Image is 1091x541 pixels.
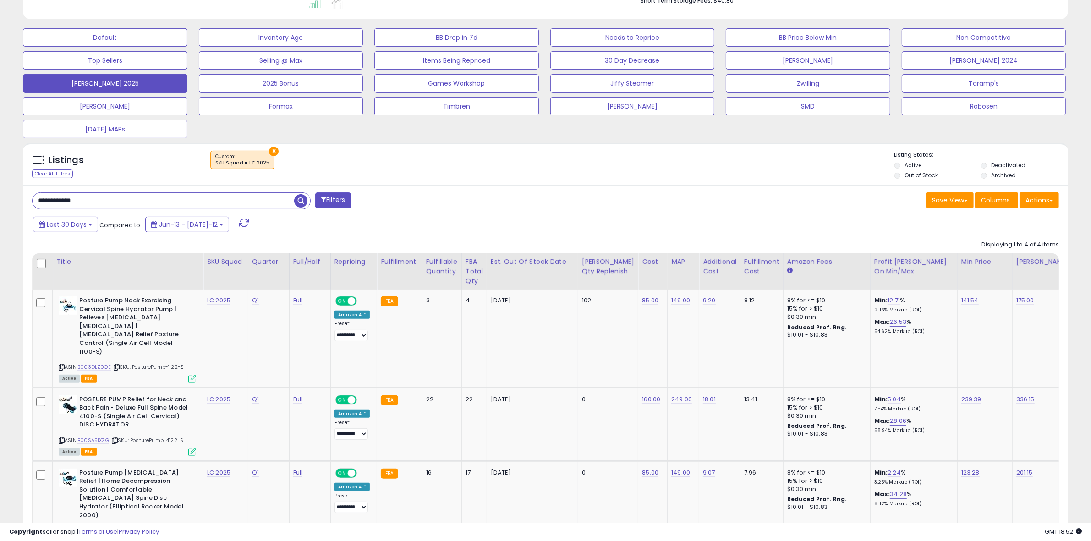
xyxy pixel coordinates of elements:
[787,469,863,477] div: 8% for <= $10
[550,28,715,47] button: Needs to Reprice
[926,192,974,208] button: Save View
[890,490,907,499] a: 34.28
[81,448,97,456] span: FBA
[59,375,80,383] span: All listings currently available for purchase on Amazon
[787,395,863,404] div: 8% for <= $10
[874,328,950,335] p: 54.62% Markup (ROI)
[726,97,890,115] button: SMD
[59,395,77,414] img: 41KPFY0ey4L._SL40_.jpg
[59,448,80,456] span: All listings currently available for purchase on Amazon
[334,420,370,440] div: Preset:
[207,257,244,267] div: SKU Squad
[888,468,901,477] a: 2.24
[59,469,77,487] img: 41c7noVZ-bL._SL40_.jpg
[874,469,950,486] div: %
[671,395,692,404] a: 249.00
[99,221,142,230] span: Compared to:
[466,469,480,477] div: 17
[199,74,363,93] button: 2025 Bonus
[787,495,847,503] b: Reduced Prof. Rng.
[744,395,776,404] div: 13.41
[426,257,458,276] div: Fulfillable Quantity
[874,406,950,412] p: 7.54% Markup (ROI)
[902,51,1066,70] button: [PERSON_NAME] 2024
[466,395,480,404] div: 22
[671,257,695,267] div: MAP
[874,395,950,412] div: %
[426,296,455,305] div: 3
[59,395,196,455] div: ASIN:
[874,427,950,434] p: 58.94% Markup (ROI)
[787,296,863,305] div: 8% for <= $10
[902,74,1066,93] button: Taramp's
[991,171,1016,179] label: Archived
[23,120,187,138] button: [DATE] MAPs
[289,253,330,290] th: CSV column name: cust_attr_9_Full/Half
[890,416,906,426] a: 28.06
[726,51,890,70] button: [PERSON_NAME]
[582,257,635,276] div: [PERSON_NAME] Qty Replenish
[961,395,981,404] a: 239.39
[905,161,921,169] label: Active
[215,160,269,166] div: SKU Squad = LC 2025
[874,395,888,404] b: Min:
[787,323,847,331] b: Reduced Prof. Rng.
[374,28,539,47] button: BB Drop in 7d
[744,469,776,477] div: 7.96
[1016,257,1071,267] div: [PERSON_NAME]
[248,253,289,290] th: CSV column name: cust_attr_10_Quarter
[787,477,863,485] div: 15% for > $10
[787,412,863,420] div: $0.30 min
[293,395,303,404] a: Full
[787,267,793,275] small: Amazon Fees.
[252,296,259,305] a: Q1
[49,154,84,167] h5: Listings
[874,318,950,335] div: %
[334,410,370,418] div: Amazon AI *
[642,257,663,267] div: Cost
[894,151,1068,159] p: Listing States:
[381,395,398,405] small: FBA
[874,501,950,507] p: 81.12% Markup (ROI)
[726,74,890,93] button: Zwilling
[199,97,363,115] button: Formax
[890,317,906,327] a: 26.53
[744,257,779,276] div: Fulfillment Cost
[23,97,187,115] button: [PERSON_NAME]
[334,493,370,514] div: Preset:
[1045,527,1082,536] span: 2025-08-12 18:52 GMT
[671,468,690,477] a: 149.00
[252,257,285,267] div: Quarter
[787,331,863,339] div: $10.01 - $10.83
[874,257,954,276] div: Profit [PERSON_NAME] on Min/Max
[981,240,1059,249] div: Displaying 1 to 4 of 4 items
[207,468,230,477] a: LC 2025
[703,257,736,276] div: Additional Cost
[355,396,370,404] span: OFF
[578,253,638,290] th: Please note that this number is a calculation based on your required days of coverage and your ve...
[252,395,259,404] a: Q1
[215,153,269,167] span: Custom:
[59,296,196,382] div: ASIN:
[77,363,111,371] a: B003DLZ0OE
[642,395,660,404] a: 160.00
[33,217,98,232] button: Last 30 Days
[874,416,890,425] b: Max:
[991,161,1025,169] label: Deactivated
[199,51,363,70] button: Selling @ Max
[787,404,863,412] div: 15% for > $10
[79,469,191,522] b: Posture Pump [MEDICAL_DATA] Relief | Home Decompression Solution | Comfortable [MEDICAL_DATA] Spi...
[874,417,950,434] div: %
[491,296,571,305] p: [DATE]
[207,296,230,305] a: LC 2025
[902,97,1066,115] button: Robosen
[293,257,327,267] div: Full/Half
[642,468,658,477] a: 85.00
[426,395,455,404] div: 22
[59,296,77,315] img: 41yfLUoYstL._SL40_.jpg
[293,468,303,477] a: Full
[582,296,631,305] div: 102
[874,490,890,498] b: Max:
[315,192,351,208] button: Filters
[119,527,159,536] a: Privacy Policy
